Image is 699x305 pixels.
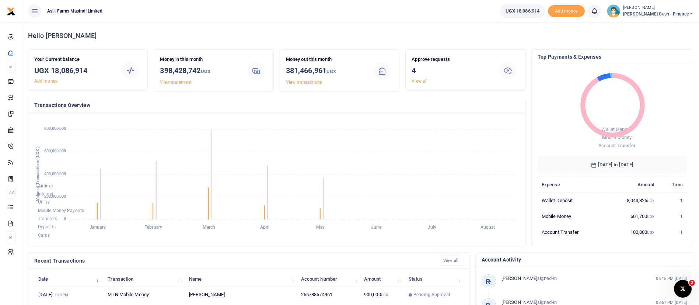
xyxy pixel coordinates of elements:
[360,287,405,303] td: 900,000
[90,225,106,230] tspan: January
[623,5,693,11] small: [PERSON_NAME]
[689,280,695,286] span: 2
[38,216,57,221] span: Transfers
[658,193,687,208] td: 1
[538,156,687,174] h6: [DATE] to [DATE]
[35,146,40,201] text: Value of Transactions (UGX )
[413,291,450,298] span: Pending Approval
[286,65,365,77] h3: 381,466,961
[440,256,463,266] a: View all
[381,293,388,297] small: UGX
[64,216,66,221] tspan: 0
[160,56,239,63] p: Money in this month
[538,208,605,224] td: Mobile Money
[297,271,360,287] th: Account Number: activate to sort column ascending
[607,4,693,18] a: profile-user [PERSON_NAME] [PERSON_NAME] Cash - Finance
[7,8,15,14] a: logo-small logo-large logo-large
[501,275,640,283] p: signed-in
[38,200,50,205] span: Utility
[34,79,57,84] a: Add money
[647,215,654,219] small: UGX
[538,224,605,240] td: Account Transfer
[201,69,210,74] small: UGX
[538,177,605,193] th: Expense
[501,299,537,305] span: [PERSON_NAME]
[482,256,687,264] h4: Account Activity
[286,80,322,85] a: View transactions
[6,61,16,73] li: M
[412,79,427,84] a: View all
[34,287,104,303] td: [DATE]
[34,271,104,287] th: Date: activate to sort column descending
[185,271,297,287] th: Name: activate to sort column ascending
[501,275,537,281] span: [PERSON_NAME]
[52,293,69,297] small: 01:49 PM
[144,225,162,230] tspan: February
[38,233,50,238] span: Cards
[674,280,692,298] iframe: Intercom live chat
[38,208,84,213] span: Mobile Money Payouts
[316,225,325,230] tspan: May
[607,4,620,18] img: profile-user
[371,225,381,230] tspan: June
[605,224,658,240] td: 100,000
[538,53,687,61] h4: Top Payments & Expenses
[38,191,53,197] span: Internet
[34,65,113,76] h3: UGX 18,086,914
[647,231,654,235] small: UGX
[260,225,270,230] tspan: April
[656,275,687,282] small: 05:15 PM [DATE]
[38,225,56,230] span: Deposits
[548,8,585,13] a: Add money
[160,65,239,77] h3: 398,428,742
[412,65,491,76] h3: 4
[658,224,687,240] td: 1
[598,143,635,148] span: Account Transfer
[538,193,605,208] td: Wallet Deposit
[203,225,216,230] tspan: March
[506,7,539,15] span: UGX 18,086,914
[647,199,654,203] small: UGX
[480,225,495,230] tspan: August
[6,231,16,243] li: M
[6,187,16,199] li: Ac
[658,177,687,193] th: Txns
[44,149,66,154] tspan: 600,000,000
[497,4,548,18] li: Wallet ballance
[405,271,463,287] th: Status: activate to sort column ascending
[160,80,191,85] a: View statement
[297,287,360,303] td: 256788574961
[34,257,434,265] h4: Recent Transactions
[605,177,658,193] th: Amount
[34,101,519,109] h4: Transactions Overview
[548,5,585,17] li: Toup your wallet
[104,287,185,303] td: MTN Mobile Money
[658,208,687,224] td: 1
[44,126,66,131] tspan: 800,000,000
[602,135,632,140] span: Mobile Money
[38,183,53,188] span: Airtime
[44,8,105,14] span: Asili Farms Masindi Limited
[605,208,658,224] td: 601,700
[360,271,405,287] th: Amount: activate to sort column ascending
[286,56,365,63] p: Money out this month
[28,32,693,40] h4: Hello [PERSON_NAME]
[326,69,336,74] small: UGX
[44,194,66,199] tspan: 200,000,000
[500,4,545,18] a: UGX 18,086,914
[34,56,113,63] p: Your Current balance
[7,7,15,16] img: logo-small
[605,193,658,208] td: 8,043,826
[623,11,693,17] span: [PERSON_NAME] Cash - Finance
[412,56,491,63] p: Approve requests
[44,171,66,176] tspan: 400,000,000
[548,5,585,17] span: Add money
[427,225,436,230] tspan: July
[185,287,297,303] td: [PERSON_NAME]
[104,271,185,287] th: Transaction: activate to sort column ascending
